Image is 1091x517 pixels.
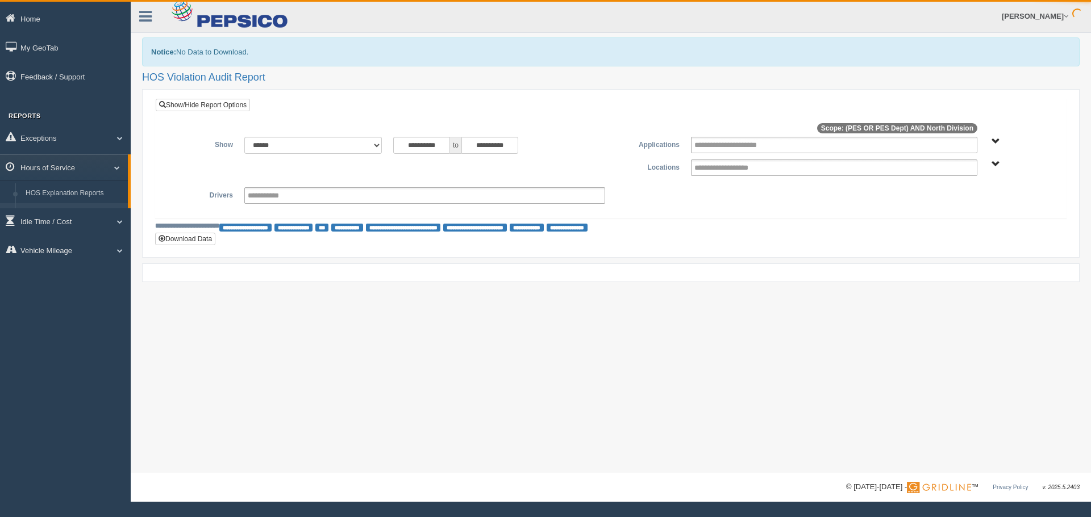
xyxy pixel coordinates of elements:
h2: HOS Violation Audit Report [142,72,1080,83]
button: Download Data [155,233,215,245]
span: v. 2025.5.2403 [1043,484,1080,490]
label: Drivers [164,187,239,201]
div: No Data to Download. [142,37,1080,66]
span: to [450,137,461,154]
label: Show [164,137,239,150]
img: Gridline [907,482,971,493]
a: Privacy Policy [993,484,1028,490]
label: Applications [611,137,685,150]
a: Show/Hide Report Options [156,99,250,111]
span: Scope: (PES OR PES Dept) AND North Division [817,123,977,133]
label: Locations [611,159,685,173]
div: © [DATE]-[DATE] - ™ [846,481,1080,493]
b: Notice: [151,48,176,56]
a: HOS Violation Audit Reports [20,203,128,224]
a: HOS Explanation Reports [20,183,128,204]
